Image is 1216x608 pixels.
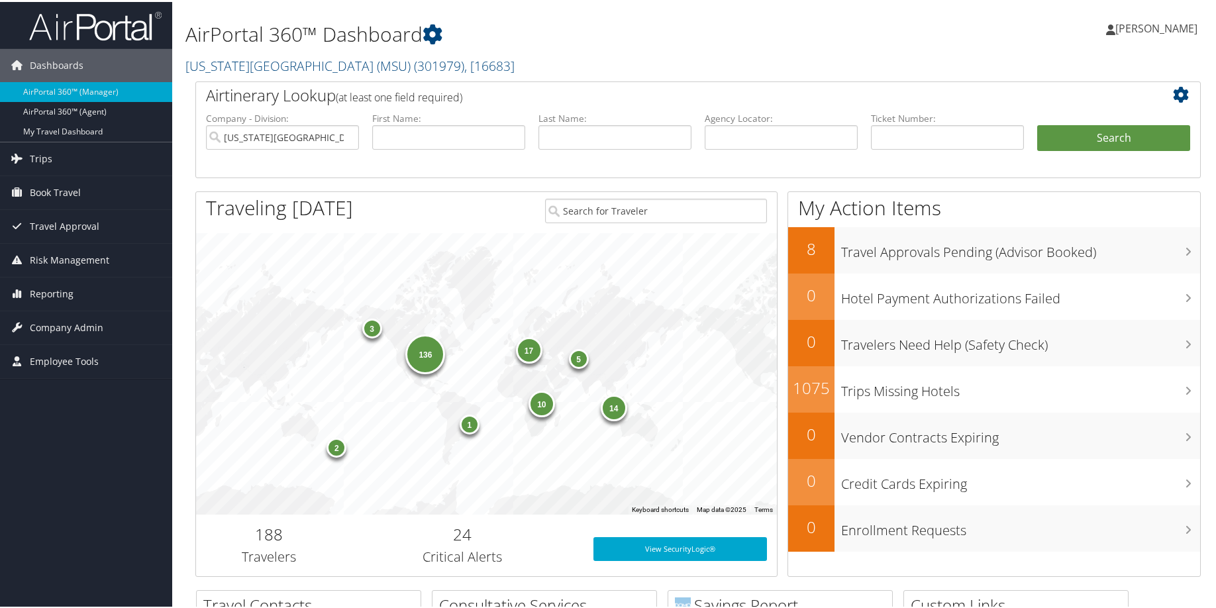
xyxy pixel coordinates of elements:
div: 2 [327,435,346,455]
span: , [ 16683 ] [464,55,515,73]
a: 0Credit Cards Expiring [788,457,1200,503]
a: 0Travelers Need Help (Safety Check) [788,318,1200,364]
div: 1 [460,413,480,432]
a: 1075Trips Missing Hotels [788,364,1200,411]
h1: My Action Items [788,192,1200,220]
h3: Vendor Contracts Expiring [841,420,1200,445]
span: Company Admin [30,309,103,342]
a: 0Vendor Contracts Expiring [788,411,1200,457]
div: 3 [362,317,381,336]
a: View SecurityLogic® [593,535,767,559]
div: 5 [568,347,588,367]
label: First Name: [372,110,525,123]
span: Trips [30,140,52,174]
span: (at least one field required) [336,88,462,103]
a: 0Hotel Payment Authorizations Failed [788,272,1200,318]
h3: Enrollment Requests [841,513,1200,538]
span: Reporting [30,276,74,309]
h2: 8 [788,236,835,258]
span: Employee Tools [30,343,99,376]
h3: Credit Cards Expiring [841,466,1200,491]
h2: 0 [788,468,835,490]
a: Open this area in Google Maps (opens a new window) [199,495,243,513]
button: Keyboard shortcuts [632,503,689,513]
h3: Trips Missing Hotels [841,374,1200,399]
a: [PERSON_NAME] [1106,7,1211,46]
a: 0Enrollment Requests [788,503,1200,550]
input: Search for Traveler [545,197,768,221]
h2: Airtinerary Lookup [206,82,1107,105]
label: Company - Division: [206,110,359,123]
label: Last Name: [538,110,691,123]
h1: AirPortal 360™ Dashboard [185,19,869,46]
label: Agency Locator: [705,110,858,123]
a: [US_STATE][GEOGRAPHIC_DATA] (MSU) [185,55,515,73]
h1: Traveling [DATE] [206,192,353,220]
h2: 0 [788,421,835,444]
div: 10 [528,388,554,415]
button: Search [1037,123,1190,150]
h2: 24 [351,521,574,544]
div: 14 [600,392,627,419]
h3: Travelers Need Help (Safety Check) [841,327,1200,352]
h2: 188 [206,521,331,544]
span: Travel Approval [30,208,99,241]
span: Map data ©2025 [697,504,746,511]
h3: Critical Alerts [351,546,574,564]
h2: 0 [788,329,835,351]
h2: 0 [788,282,835,305]
div: 17 [515,334,542,361]
a: Terms (opens in new tab) [754,504,773,511]
span: Risk Management [30,242,109,275]
img: airportal-logo.png [29,9,162,40]
span: [PERSON_NAME] [1115,19,1197,34]
span: Dashboards [30,47,83,80]
div: 136 [405,332,445,372]
h2: 0 [788,514,835,536]
a: 8Travel Approvals Pending (Advisor Booked) [788,225,1200,272]
img: Google [199,495,243,513]
h3: Travelers [206,546,331,564]
h3: Travel Approvals Pending (Advisor Booked) [841,234,1200,260]
h2: 1075 [788,375,835,397]
label: Ticket Number: [871,110,1024,123]
h3: Hotel Payment Authorizations Failed [841,281,1200,306]
span: ( 301979 ) [414,55,464,73]
span: Book Travel [30,174,81,207]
